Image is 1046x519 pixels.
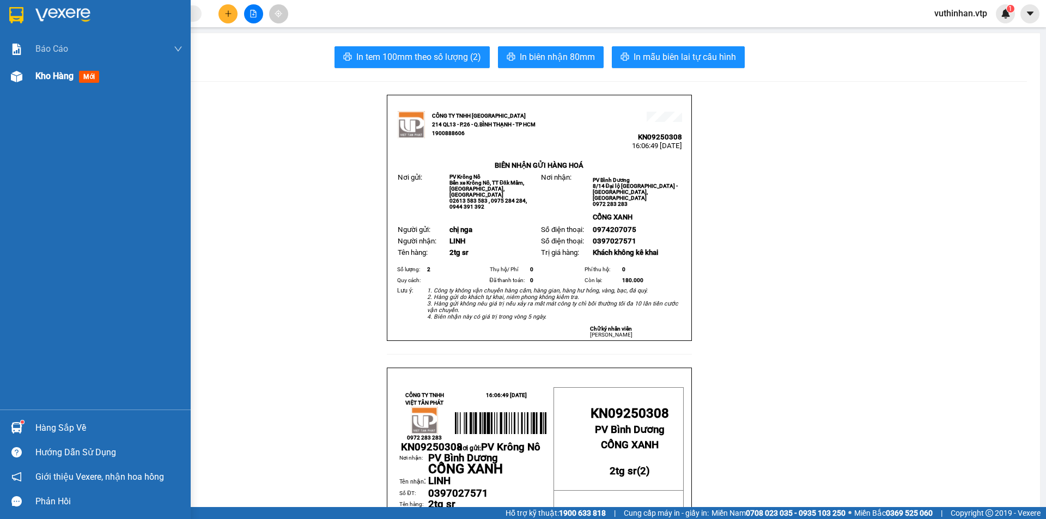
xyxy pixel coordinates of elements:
[458,444,540,452] span: Nơi gửi:
[399,454,428,475] td: Nơi nhận:
[335,46,490,68] button: printerIn tem 100mm theo số lượng (2)
[427,266,430,272] span: 2
[498,46,604,68] button: printerIn biên nhận 80mm
[244,4,263,23] button: file-add
[398,237,436,245] span: Người nhận:
[11,422,22,433] img: warehouse-icon
[612,46,745,68] button: printerIn mẫu biên lai tự cấu hình
[530,266,533,272] span: 0
[11,44,22,55] img: solution-icon
[1007,5,1014,13] sup: 1
[21,420,24,424] sup: 1
[541,248,579,257] span: Trị giá hàng:
[411,407,438,434] img: logo
[614,507,616,519] span: |
[110,79,147,85] span: PV Bình Dương
[593,213,633,221] span: CỔNG XANH
[601,439,659,451] span: CỔNG XANH
[35,420,183,436] div: Hàng sắp về
[449,174,481,180] span: PV Krông Nô
[506,507,606,519] span: Hỗ trợ kỹ thuật:
[624,507,709,519] span: Cung cấp máy in - giấy in:
[11,447,22,457] span: question-circle
[1025,9,1035,19] span: caret-down
[449,237,465,245] span: LINH
[174,45,183,53] span: down
[398,225,430,234] span: Người gửi:
[530,277,533,283] span: 0
[343,52,352,63] span: printer
[481,441,540,453] span: PV Krông Nô
[591,406,669,421] span: KN09250308
[396,275,425,286] td: Quy cách:
[449,248,469,257] span: 2tg sr
[35,42,68,56] span: Báo cáo
[11,496,22,506] span: message
[9,7,23,23] img: logo-vxr
[622,266,625,272] span: 0
[79,71,99,83] span: mới
[926,7,996,20] span: vuthinhan.vtp
[520,50,595,64] span: In biên nhận 80mm
[399,478,424,485] span: Tên nhận
[711,507,846,519] span: Miền Nam
[428,475,451,487] span: LINH
[35,493,183,510] div: Phản hồi
[640,465,646,477] span: 2
[488,264,529,275] td: Thụ hộ/ Phí
[941,507,942,519] span: |
[449,180,524,198] span: Bến xe Krông Nô, TT Đăk Mâm, [GEOGRAPHIC_DATA], [GEOGRAPHIC_DATA]
[583,264,621,275] td: Phí thu hộ:
[37,76,68,82] span: PV Krông Nô
[541,225,584,234] span: Số điện thoại:
[590,326,632,332] strong: Chữ ký nhân viên
[83,76,101,91] span: Nơi nhận:
[1001,9,1011,19] img: icon-new-feature
[593,177,630,183] span: PV Bình Dương
[559,509,606,517] strong: 1900 633 818
[746,509,846,517] strong: 0708 023 035 - 0935 103 250
[986,509,993,517] span: copyright
[397,287,413,294] span: Lưu ý:
[35,71,74,81] span: Kho hàng
[622,277,643,283] span: 180.000
[593,225,636,234] span: 0974207075
[218,4,238,23] button: plus
[593,237,636,245] span: 0397027571
[428,452,498,464] span: PV Bình Dương
[104,49,154,57] span: 16:06:49 [DATE]
[28,17,88,58] strong: CÔNG TY TNHH [GEOGRAPHIC_DATA] 214 QL13 - P.26 - Q.BÌNH THẠNH - TP HCM 1900888606
[593,201,628,207] span: 0972 283 283
[610,453,650,477] strong: ( )
[356,50,481,64] span: In tem 100mm theo số lượng (2)
[593,183,678,201] span: 8/14 Đại lộ [GEOGRAPHIC_DATA] - [GEOGRAPHIC_DATA], [GEOGRAPHIC_DATA]
[399,475,426,486] span: :
[583,275,621,286] td: Còn lại:
[432,113,536,136] strong: CÔNG TY TNHH [GEOGRAPHIC_DATA] 214 QL13 - P.26 - Q.BÌNH THẠNH - TP HCM 1900888606
[407,435,442,441] span: 0972 283 283
[11,472,22,482] span: notification
[621,52,629,63] span: printer
[398,248,428,257] span: Tên hàng:
[848,511,852,515] span: ⚪️
[398,111,425,138] img: logo
[593,248,658,257] span: Khách không kê khai
[35,444,183,461] div: Hướng dẫn sử dụng
[398,173,422,181] span: Nơi gửi:
[1020,4,1039,23] button: caret-down
[11,71,22,82] img: warehouse-icon
[886,509,933,517] strong: 0369 525 060
[541,173,571,181] span: Nơi nhận:
[449,198,527,210] span: 02613 583 583 , 0975 284 284, 0944 391 392
[1008,5,1012,13] span: 1
[507,52,515,63] span: printer
[399,500,428,510] td: Tên hàng:
[224,10,232,17] span: plus
[638,133,682,141] span: KN09250308
[486,392,527,398] span: 16:06:49 [DATE]
[595,424,665,436] span: PV Bình Dương
[11,25,25,52] img: logo
[38,65,126,74] strong: BIÊN NHẬN GỬI HÀNG HOÁ
[250,10,257,17] span: file-add
[275,10,282,17] span: aim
